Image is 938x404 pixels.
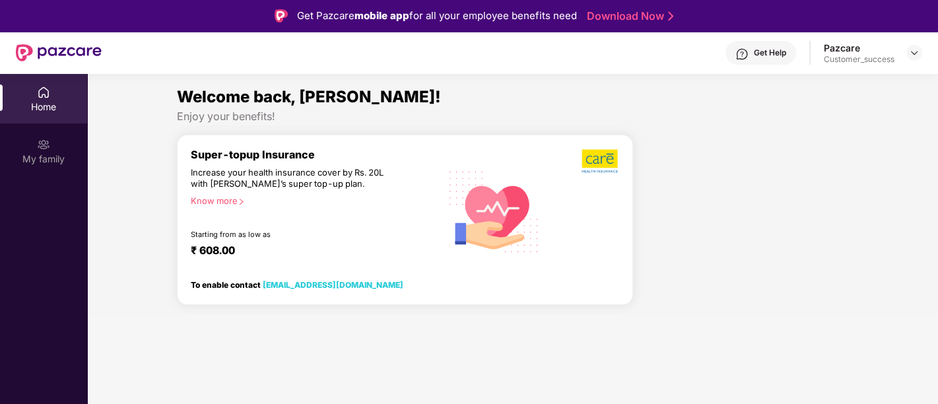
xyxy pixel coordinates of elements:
[824,54,894,65] div: Customer_success
[275,9,288,22] img: Logo
[354,9,409,22] strong: mobile app
[440,156,547,265] img: svg+xml;base64,PHN2ZyB4bWxucz0iaHR0cDovL3d3dy53My5vcmcvMjAwMC9zdmciIHhtbG5zOnhsaW5rPSJodHRwOi8vd3...
[37,138,50,151] img: svg+xml;base64,PHN2ZyB3aWR0aD0iMjAiIGhlaWdodD0iMjAiIHZpZXdCb3g9IjAgMCAyMCAyMCIgZmlsbD0ibm9uZSIgeG...
[582,149,619,174] img: b5dec4f62d2307b9de63beb79f102df3.png
[909,48,920,58] img: svg+xml;base64,PHN2ZyBpZD0iRHJvcGRvd24tMzJ4MzIiIHhtbG5zPSJodHRwOi8vd3d3LnczLm9yZy8yMDAwL3N2ZyIgd2...
[587,9,669,23] a: Download Now
[238,198,245,205] span: right
[668,9,673,23] img: Stroke
[263,280,403,290] a: [EMAIL_ADDRESS][DOMAIN_NAME]
[37,86,50,99] img: svg+xml;base64,PHN2ZyBpZD0iSG9tZSIgeG1sbnM9Imh0dHA6Ly93d3cudzMub3JnLzIwMDAvc3ZnIiB3aWR0aD0iMjAiIG...
[297,8,577,24] div: Get Pazcare for all your employee benefits need
[824,42,894,54] div: Pazcare
[754,48,786,58] div: Get Help
[191,280,403,289] div: To enable contact
[177,87,441,106] span: Welcome back, [PERSON_NAME]!
[191,244,428,260] div: ₹ 608.00
[735,48,749,61] img: svg+xml;base64,PHN2ZyBpZD0iSGVscC0zMngzMiIgeG1sbnM9Imh0dHA6Ly93d3cudzMub3JnLzIwMDAvc3ZnIiB3aWR0aD...
[191,149,441,161] div: Super-topup Insurance
[177,110,848,123] div: Enjoy your benefits!
[16,44,102,61] img: New Pazcare Logo
[191,167,384,189] div: Increase your health insurance cover by Rs. 20L with [PERSON_NAME]’s super top-up plan.
[191,195,433,205] div: Know more
[191,230,385,239] div: Starting from as low as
